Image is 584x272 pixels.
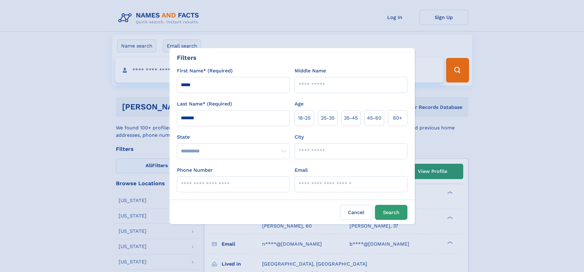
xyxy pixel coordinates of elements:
[298,114,311,122] span: 18‑25
[367,114,381,122] span: 45‑60
[321,114,334,122] span: 25‑35
[177,167,213,174] label: Phone Number
[340,205,372,220] label: Cancel
[295,133,304,141] label: City
[177,67,233,75] label: First Name* (Required)
[295,167,308,174] label: Email
[344,114,358,122] span: 35‑45
[177,100,232,108] label: Last Name* (Required)
[375,205,407,220] button: Search
[177,53,197,62] div: Filters
[177,133,290,141] label: State
[295,67,326,75] label: Middle Name
[393,114,402,122] span: 60+
[295,100,303,108] label: Age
